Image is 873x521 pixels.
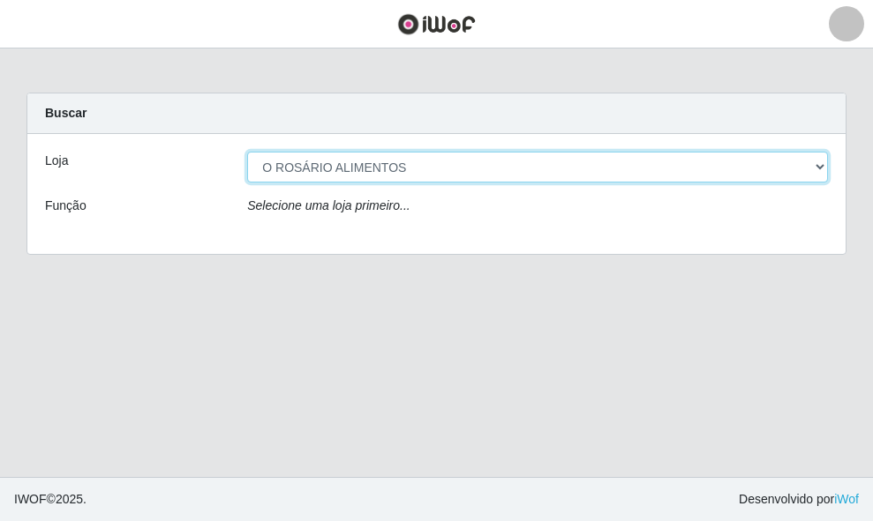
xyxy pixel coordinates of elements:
span: Desenvolvido por [739,490,859,509]
strong: Buscar [45,106,87,120]
span: IWOF [14,492,47,506]
a: iWof [834,492,859,506]
i: Selecione uma loja primeiro... [247,198,410,212]
label: Loja [45,152,68,170]
label: Função [45,197,87,215]
span: © 2025 . [14,490,87,509]
img: CoreUI Logo [397,13,476,35]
